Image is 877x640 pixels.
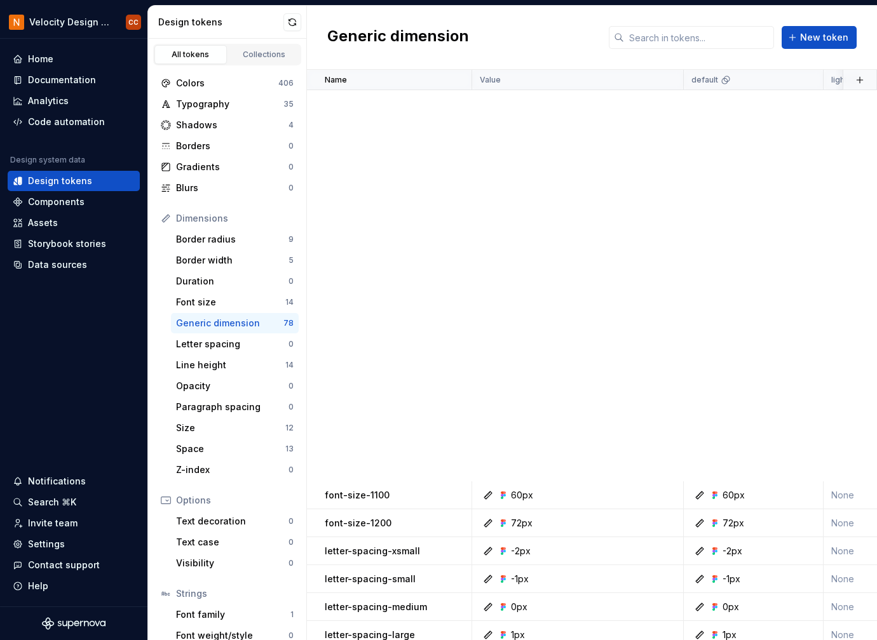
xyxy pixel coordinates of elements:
[480,75,501,85] p: Value
[289,402,294,412] div: 0
[327,26,469,49] h2: Generic dimension
[176,587,294,600] div: Strings
[233,50,296,60] div: Collections
[9,15,24,30] img: bb28370b-b938-4458-ba0e-c5bddf6d21d4.png
[171,460,299,480] a: Z-index0
[8,255,140,275] a: Data sources
[171,553,299,573] a: Visibility0
[3,8,145,36] button: Velocity Design System by NAVEXCC
[171,355,299,375] a: Line height14
[289,516,294,526] div: 0
[156,178,299,198] a: Blurs0
[156,157,299,177] a: Gradients0
[285,360,294,370] div: 14
[171,271,299,291] a: Duration0
[325,489,390,502] p: font-size-1100
[28,175,92,187] div: Design tokens
[8,49,140,69] a: Home
[28,258,87,271] div: Data sources
[156,73,299,93] a: Colors406
[28,74,96,86] div: Documentation
[28,559,100,571] div: Contact support
[176,98,283,110] div: Typography
[8,70,140,90] a: Documentation
[8,213,140,233] a: Assets
[723,517,744,530] div: 72px
[176,254,289,267] div: Border width
[28,196,85,208] div: Components
[800,31,848,44] span: New token
[289,120,294,130] div: 4
[176,119,289,131] div: Shadows
[285,423,294,433] div: 12
[289,465,294,475] div: 0
[723,601,739,613] div: 0px
[176,182,289,194] div: Blurs
[8,192,140,212] a: Components
[176,212,294,225] div: Dimensions
[176,359,285,371] div: Line height
[8,234,140,254] a: Storybook stories
[325,601,427,613] p: letter-spacing-medium
[289,255,294,265] div: 5
[171,334,299,354] a: Letter spacing0
[171,313,299,333] a: Generic dimension78
[28,496,76,509] div: Search ⌘K
[176,422,285,434] div: Size
[8,534,140,554] a: Settings
[171,511,299,531] a: Text decoration0
[285,444,294,454] div: 13
[8,471,140,491] button: Notifications
[176,557,289,570] div: Visibility
[171,376,299,396] a: Opacity0
[171,532,299,552] a: Text case0
[176,401,289,413] div: Paragraph spacing
[171,439,299,459] a: Space13
[29,16,111,29] div: Velocity Design System by NAVEX
[511,601,527,613] div: 0px
[176,515,289,528] div: Text decoration
[289,558,294,568] div: 0
[176,317,283,330] div: Generic dimension
[831,75,847,85] p: light
[723,573,740,585] div: -1px
[691,75,718,85] p: default
[325,75,347,85] p: Name
[28,53,53,65] div: Home
[28,217,58,229] div: Assets
[176,275,289,288] div: Duration
[28,95,69,107] div: Analytics
[156,94,299,114] a: Typography35
[289,537,294,547] div: 0
[42,617,105,630] svg: Supernova Logo
[325,517,391,530] p: font-size-1200
[782,26,857,49] button: New token
[28,475,86,488] div: Notifications
[283,318,294,328] div: 78
[8,171,140,191] a: Design tokens
[511,489,533,502] div: 60px
[289,381,294,391] div: 0
[10,155,85,165] div: Design system data
[159,50,222,60] div: All tokens
[171,250,299,270] a: Border width5
[283,99,294,109] div: 35
[128,17,139,27] div: CC
[176,608,290,621] div: Font family
[156,115,299,135] a: Shadows4
[171,604,299,625] a: Font family1
[8,555,140,575] button: Contact support
[511,573,529,585] div: -1px
[176,494,294,507] div: Options
[8,112,140,132] a: Code automation
[171,229,299,250] a: Border radius9
[325,545,420,557] p: letter-spacing-xsmall
[325,573,416,585] p: letter-spacing-small
[171,292,299,312] a: Font size14
[28,237,106,250] div: Storybook stories
[176,380,289,392] div: Opacity
[289,183,294,193] div: 0
[289,162,294,172] div: 0
[176,463,289,476] div: Z-index
[723,545,742,557] div: -2px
